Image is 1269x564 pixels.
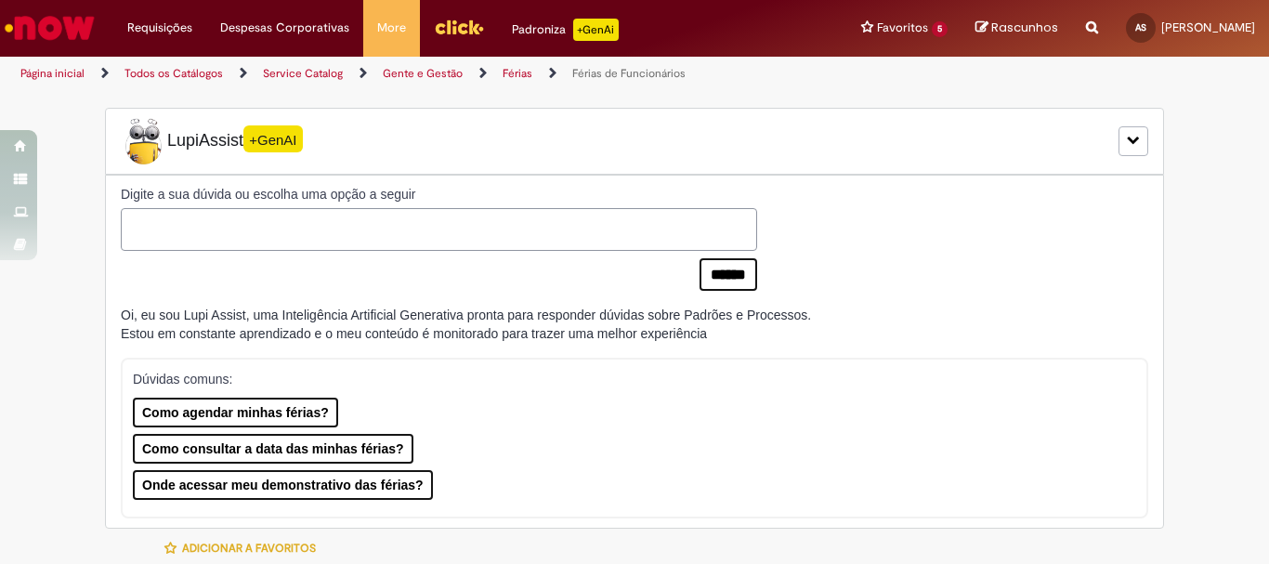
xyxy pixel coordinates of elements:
span: Favoritos [877,19,928,37]
a: Página inicial [20,66,85,81]
a: Gente e Gestão [383,66,463,81]
a: Service Catalog [263,66,343,81]
span: 5 [932,21,948,37]
p: +GenAi [573,19,619,41]
a: Rascunhos [975,20,1058,37]
div: LupiLupiAssist+GenAI [105,108,1164,175]
span: Adicionar a Favoritos [182,541,316,556]
ul: Trilhas de página [14,57,832,91]
p: Dúvidas comuns: [133,370,1121,388]
span: AS [1135,21,1146,33]
button: Como consultar a data das minhas férias? [133,434,413,464]
span: +GenAI [243,125,303,152]
img: ServiceNow [2,9,98,46]
span: More [377,19,406,37]
a: Férias [503,66,532,81]
span: LupiAssist [121,118,303,164]
button: Como agendar minhas férias? [133,398,338,427]
button: Onde acessar meu demonstrativo das férias? [133,470,433,500]
img: click_logo_yellow_360x200.png [434,13,484,41]
img: Lupi [121,118,167,164]
div: Padroniza [512,19,619,41]
div: Oi, eu sou Lupi Assist, uma Inteligência Artificial Generativa pronta para responder dúvidas sobr... [121,306,811,343]
a: Todos os Catálogos [124,66,223,81]
span: [PERSON_NAME] [1161,20,1255,35]
span: Rascunhos [991,19,1058,36]
label: Digite a sua dúvida ou escolha uma opção a seguir [121,185,757,203]
span: Despesas Corporativas [220,19,349,37]
span: Requisições [127,19,192,37]
a: Férias de Funcionários [572,66,686,81]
